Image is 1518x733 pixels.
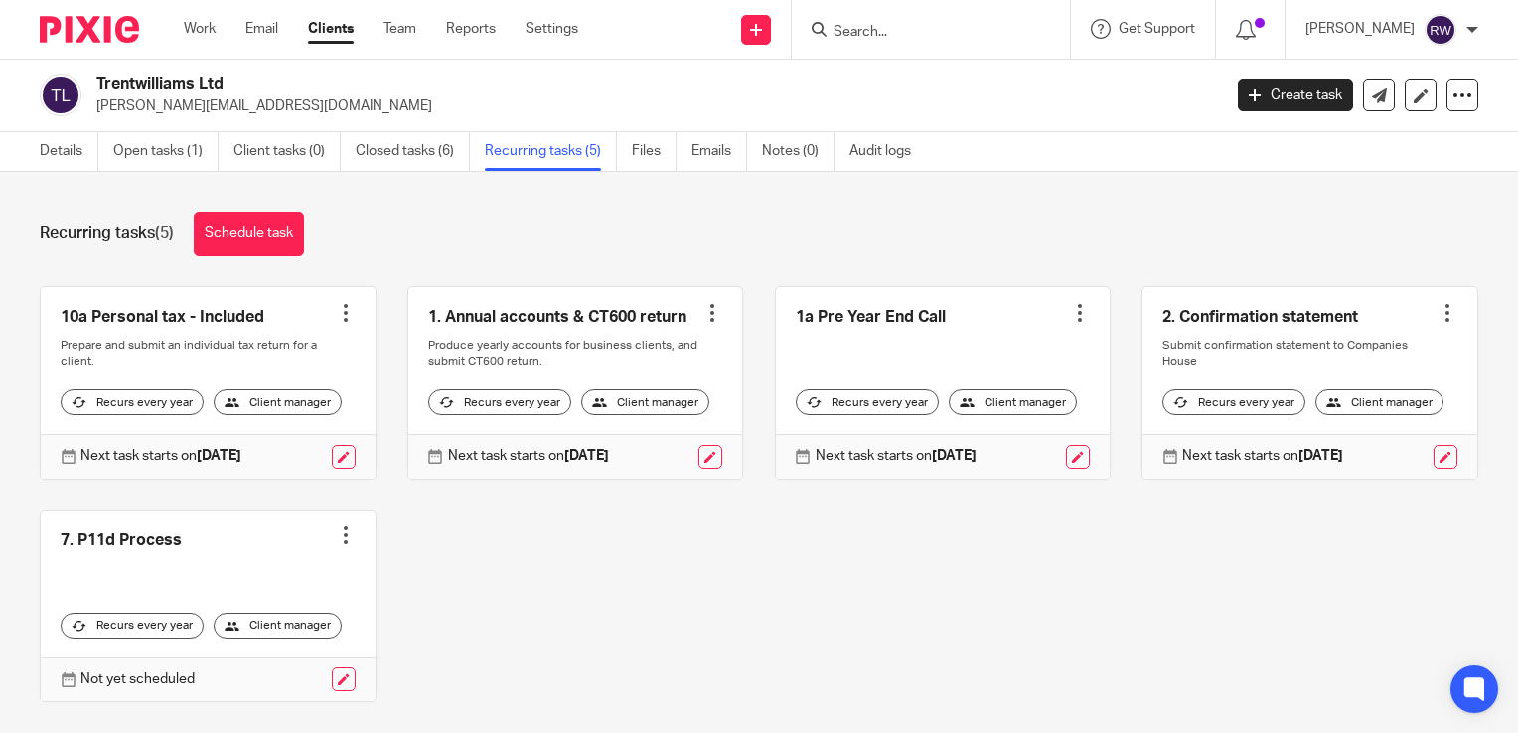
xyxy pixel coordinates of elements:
[932,449,977,463] strong: [DATE]
[762,132,835,171] a: Notes (0)
[61,613,204,639] div: Recurs every year
[184,19,216,39] a: Work
[816,446,977,466] p: Next task starts on
[1238,79,1353,111] a: Create task
[448,446,609,466] p: Next task starts on
[194,212,304,256] a: Schedule task
[40,132,98,171] a: Details
[233,132,341,171] a: Client tasks (0)
[446,19,496,39] a: Reports
[485,132,617,171] a: Recurring tasks (5)
[113,132,219,171] a: Open tasks (1)
[1305,19,1415,39] p: [PERSON_NAME]
[80,446,241,466] p: Next task starts on
[61,389,204,415] div: Recurs every year
[564,449,609,463] strong: [DATE]
[40,74,81,116] img: svg%3E
[1119,22,1195,36] span: Get Support
[949,389,1077,415] div: Client manager
[428,389,571,415] div: Recurs every year
[383,19,416,39] a: Team
[40,16,139,43] img: Pixie
[796,389,939,415] div: Recurs every year
[197,449,241,463] strong: [DATE]
[526,19,578,39] a: Settings
[155,225,174,241] span: (5)
[245,19,278,39] a: Email
[849,132,926,171] a: Audit logs
[632,132,677,171] a: Files
[214,613,342,639] div: Client manager
[1182,446,1343,466] p: Next task starts on
[356,132,470,171] a: Closed tasks (6)
[1315,389,1443,415] div: Client manager
[832,24,1010,42] input: Search
[40,223,174,244] h1: Recurring tasks
[96,74,986,95] h2: Trentwilliams Ltd
[96,96,1208,116] p: [PERSON_NAME][EMAIL_ADDRESS][DOMAIN_NAME]
[1425,14,1456,46] img: svg%3E
[1162,389,1305,415] div: Recurs every year
[691,132,747,171] a: Emails
[581,389,709,415] div: Client manager
[1298,449,1343,463] strong: [DATE]
[80,669,195,689] p: Not yet scheduled
[214,389,342,415] div: Client manager
[308,19,354,39] a: Clients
